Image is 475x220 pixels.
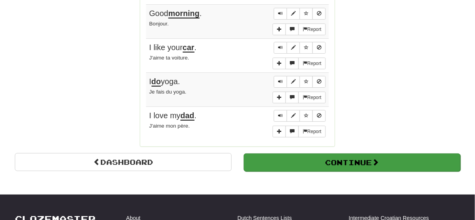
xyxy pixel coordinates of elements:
[273,92,286,103] button: Add sentence to collection
[273,58,326,69] div: More sentence controls
[180,111,195,121] u: dad
[274,110,326,122] div: Sentence controls
[274,76,287,88] button: Play sentence audio
[168,9,200,18] u: morning
[298,23,326,35] button: Report
[287,8,300,20] button: Edit sentence
[149,9,202,18] span: Good .
[300,42,313,54] button: Toggle favorite
[149,55,189,61] small: J'aime ta voiture.
[300,76,313,88] button: Toggle favorite
[273,58,286,69] button: Add sentence to collection
[273,126,286,137] button: Add sentence to collection
[273,23,326,35] div: More sentence controls
[149,89,186,95] small: Je fais du yoga.
[312,76,326,88] button: Toggle ignore
[273,23,286,35] button: Add sentence to collection
[149,123,190,129] small: J'aime mon père.
[274,8,326,20] div: Sentence controls
[274,8,287,20] button: Play sentence audio
[274,42,326,54] div: Sentence controls
[15,153,232,171] a: Dashboard
[149,77,180,87] span: I yoga.
[273,126,326,137] div: More sentence controls
[274,110,287,122] button: Play sentence audio
[312,42,326,54] button: Toggle ignore
[287,42,300,54] button: Edit sentence
[149,43,196,52] span: I like your .
[183,43,195,52] u: car
[273,92,326,103] div: More sentence controls
[274,42,287,54] button: Play sentence audio
[312,8,326,20] button: Toggle ignore
[298,126,326,137] button: Report
[152,77,161,87] u: do
[287,76,300,88] button: Edit sentence
[149,21,169,27] small: Bonjour.
[287,110,300,122] button: Edit sentence
[149,111,196,121] span: I love my .
[298,58,326,69] button: Report
[312,110,326,122] button: Toggle ignore
[274,76,326,88] div: Sentence controls
[298,92,326,103] button: Report
[300,8,313,20] button: Toggle favorite
[300,110,313,122] button: Toggle favorite
[244,153,461,171] button: Continue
